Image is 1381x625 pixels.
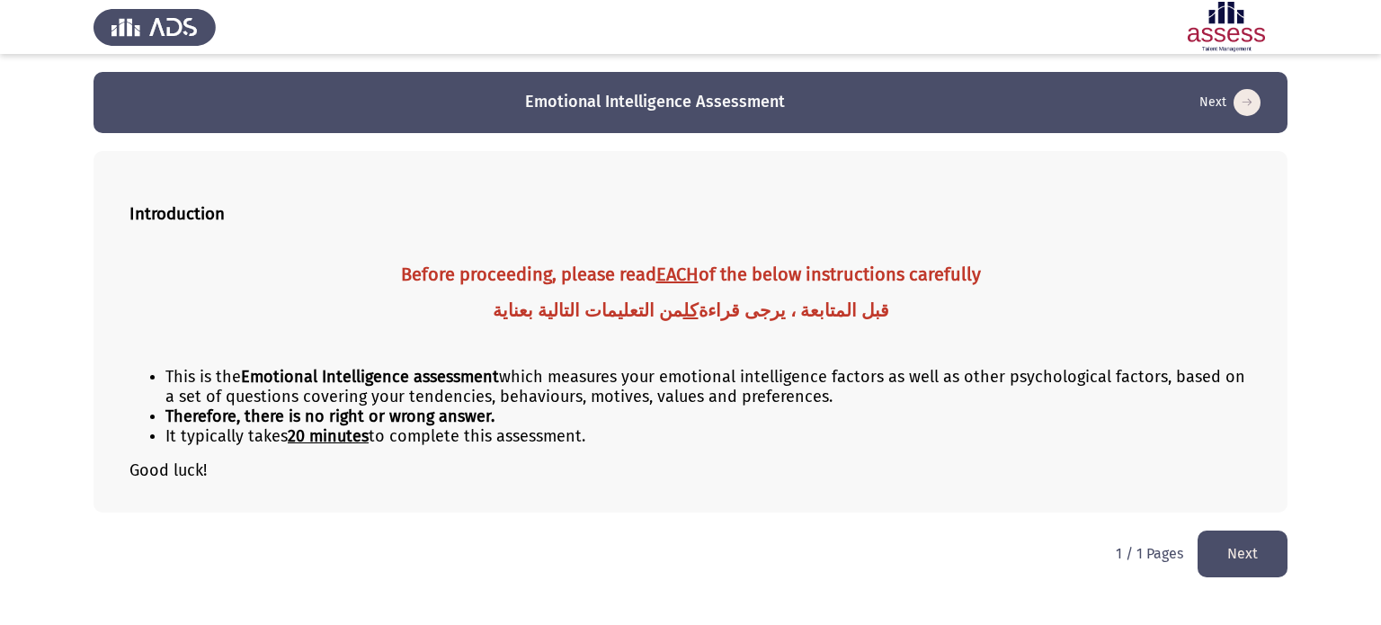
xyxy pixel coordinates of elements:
[165,406,494,426] span: Therefore, there is no right or wrong answer.
[1198,531,1287,576] button: load next page
[165,367,1245,406] span: This is the which measures your emotional intelligence factors as well as other psychological fac...
[288,426,369,446] u: 20 minutes
[1194,88,1266,117] button: load next page
[165,426,585,446] span: It typically takes to complete this assessment.
[683,299,699,321] u: كل
[129,204,225,224] b: Introduction
[241,367,499,387] strong: Emotional Intelligence assessment
[1116,545,1183,562] p: 1 / 1 Pages
[656,263,699,285] u: EACH
[493,299,889,321] strong: قبل المتابعة ، يرجى قراءة من التعليمات التالية بعناية
[94,2,216,52] img: Assess Talent Management logo
[401,263,981,285] strong: Before proceeding, please read of the below instructions carefully
[1165,2,1287,52] img: Assessment logo of Emotional Intelligence Assessment
[129,460,207,480] span: Good luck!
[525,91,785,113] h3: Emotional Intelligence Assessment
